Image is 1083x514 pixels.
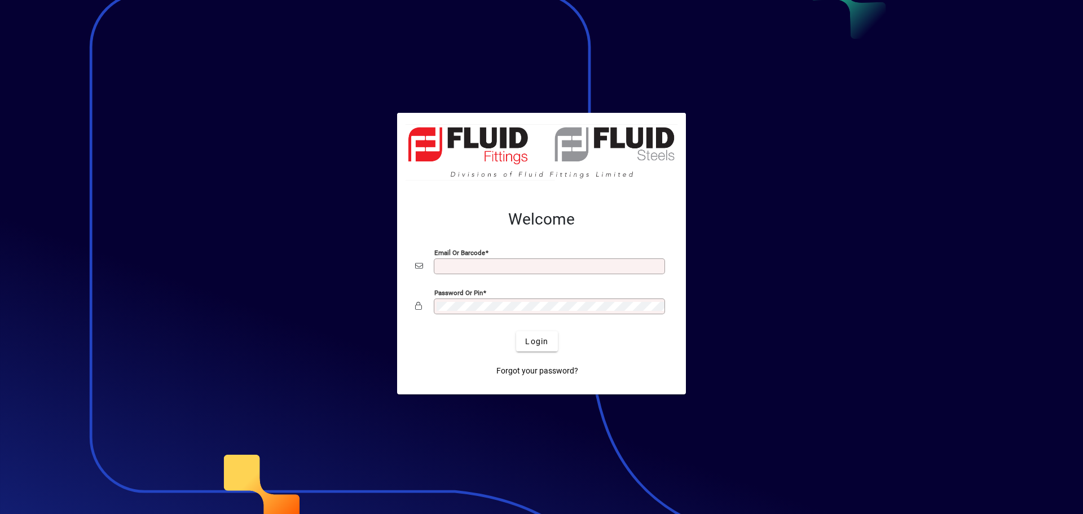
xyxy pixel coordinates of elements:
button: Login [516,331,557,352]
mat-label: Password or Pin [434,289,483,297]
span: Forgot your password? [496,365,578,377]
span: Login [525,336,548,348]
a: Forgot your password? [492,361,583,381]
mat-label: Email or Barcode [434,249,485,257]
h2: Welcome [415,210,668,229]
